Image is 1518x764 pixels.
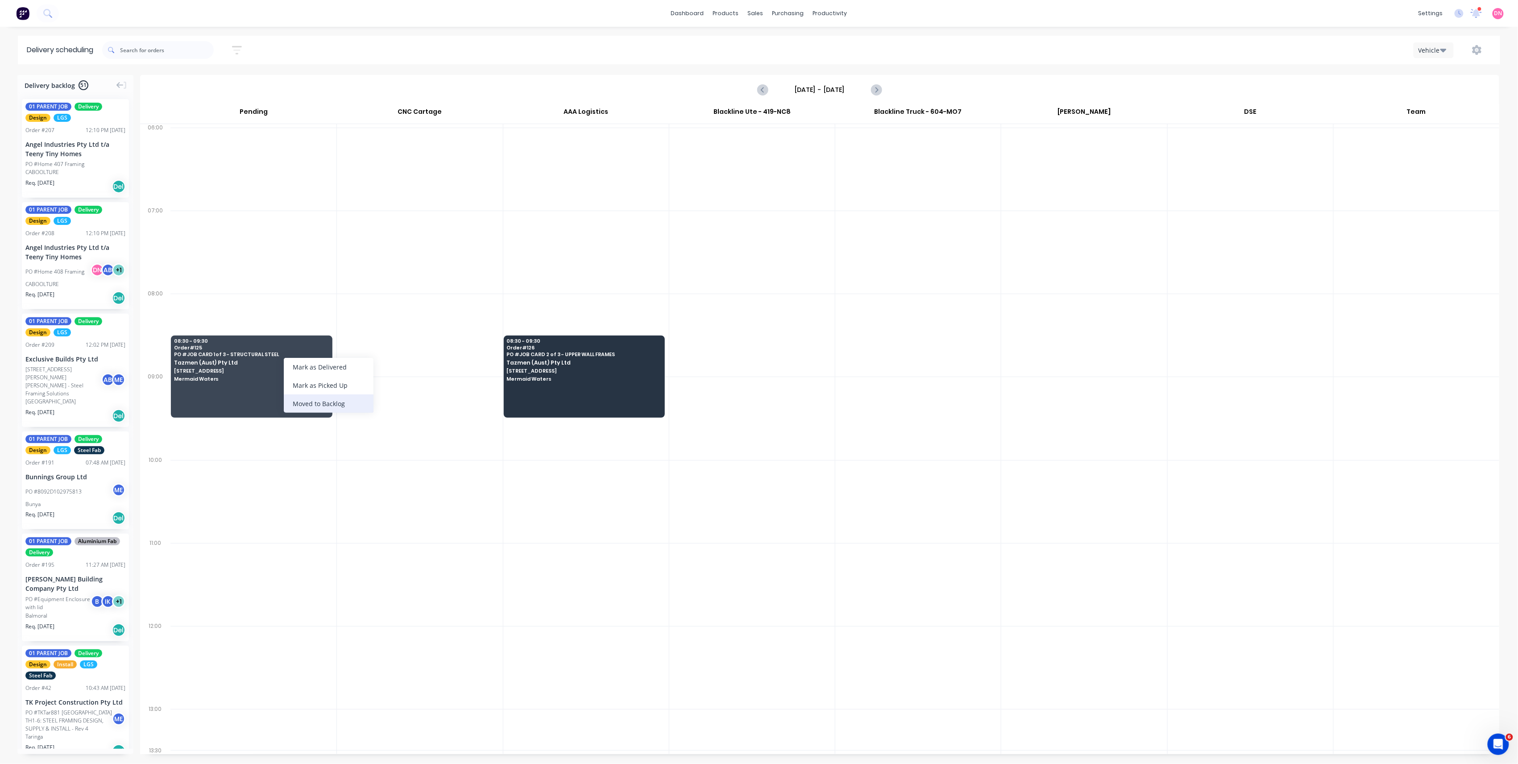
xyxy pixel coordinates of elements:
[284,376,373,394] div: Mark as Picked Up
[86,341,125,349] div: 12:02 PM [DATE]
[101,263,115,277] div: A B
[25,660,50,668] span: Design
[25,317,71,325] span: 01 PARENT JOB
[112,291,125,305] div: Del
[54,328,71,336] span: LGS
[112,595,125,608] div: + 1
[1494,9,1502,17] span: DN
[79,80,88,90] span: 51
[140,621,170,704] div: 12:00
[1168,104,1333,124] div: DSE
[25,81,75,90] span: Delivery backlog
[506,368,660,374] span: [STREET_ADDRESS]
[140,455,170,538] div: 10:00
[75,649,102,657] span: Delivery
[80,660,97,668] span: LGS
[170,104,336,124] div: Pending
[25,446,50,454] span: Design
[112,263,125,277] div: + 1
[25,243,125,262] div: Angel Industries Pty Ltd t/a Teeny Tiny Homes
[174,352,328,357] span: PO # JOB CARD 1 of 3 - STRUCTURAL STEEL
[140,205,170,288] div: 07:00
[25,140,125,158] div: Angel Industries Pty Ltd t/a Teeny Tiny Homes
[25,472,125,482] div: Bunnings Group Ltd
[25,595,93,611] div: PO #Equipment Enclosure with lid
[174,376,328,382] span: Mermaid Waters
[25,488,82,496] div: PO #8092D102975813
[140,122,170,205] div: 06:00
[506,376,660,382] span: Mermaid Waters
[112,623,125,637] div: Del
[101,595,115,608] div: I K
[120,41,214,59] input: Search for orders
[25,206,71,214] span: 01 PARENT JOB
[25,168,125,176] div: CABOOLTURE
[25,672,56,680] span: Steel Fab
[284,358,373,376] div: Mark as Delivered
[25,291,54,299] span: Req. [DATE]
[25,179,54,187] span: Req. [DATE]
[25,341,54,349] div: Order # 209
[112,744,125,758] div: Del
[25,684,51,692] div: Order # 42
[669,104,835,124] div: Blackline Ute - 419-NC8
[25,612,125,620] div: Balmoral
[112,712,125,726] div: M E
[112,373,125,386] div: M E
[54,217,71,225] span: LGS
[25,574,125,593] div: [PERSON_NAME] Building Company Pty Ltd
[86,126,125,134] div: 12:10 PM [DATE]
[25,623,54,631] span: Req. [DATE]
[506,345,660,350] span: Order # 126
[25,511,54,519] span: Req. [DATE]
[1418,46,1444,55] div: Vehicle
[1334,104,1499,124] div: Team
[25,709,115,733] div: PO #TKTar881 [GEOGRAPHIC_DATA] TH1-6: STEEL FRAMING DESIGN, SUPPLY & INSTALL - Rev 4
[25,268,84,276] div: PO #Home 408 Framing
[16,7,29,20] img: Factory
[709,7,743,20] div: products
[86,561,125,569] div: 11:27 AM [DATE]
[174,345,328,350] span: Order # 125
[25,280,125,288] div: CABOOLTURE
[743,7,768,20] div: sales
[86,459,125,467] div: 07:48 AM [DATE]
[174,368,328,374] span: [STREET_ADDRESS]
[112,483,125,497] div: M E
[86,229,125,237] div: 12:10 PM [DATE]
[25,229,54,237] div: Order # 208
[284,394,373,413] div: Moved to Backlog
[112,511,125,525] div: Del
[75,537,120,545] span: Aluminium Fab
[1506,734,1513,741] span: 6
[174,338,328,344] span: 08:30 - 09:30
[75,103,102,111] span: Delivery
[86,684,125,692] div: 10:43 AM [DATE]
[140,704,170,745] div: 13:00
[112,409,125,423] div: Del
[25,548,53,556] span: Delivery
[1414,7,1447,20] div: settings
[25,398,125,406] div: [GEOGRAPHIC_DATA]
[25,408,54,416] span: Req. [DATE]
[54,446,71,454] span: LGS
[25,114,50,122] span: Design
[140,371,170,454] div: 09:00
[112,180,125,193] div: Del
[506,352,660,357] span: PO # JOB CARD 2 of 3 - UPPER WALL FRAMES
[25,537,71,545] span: 01 PARENT JOB
[54,660,77,668] span: Install
[75,317,102,325] span: Delivery
[140,288,170,371] div: 08:00
[768,7,809,20] div: purchasing
[54,114,71,122] span: LGS
[18,36,102,64] div: Delivery scheduling
[25,365,104,398] div: [STREET_ADDRESS][PERSON_NAME][PERSON_NAME] - Steel Framing Solutions
[809,7,852,20] div: productivity
[75,206,102,214] span: Delivery
[140,538,170,621] div: 11:00
[101,373,115,386] div: A B
[25,733,125,741] div: Taringa
[25,500,125,508] div: Bunya
[91,263,104,277] div: D N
